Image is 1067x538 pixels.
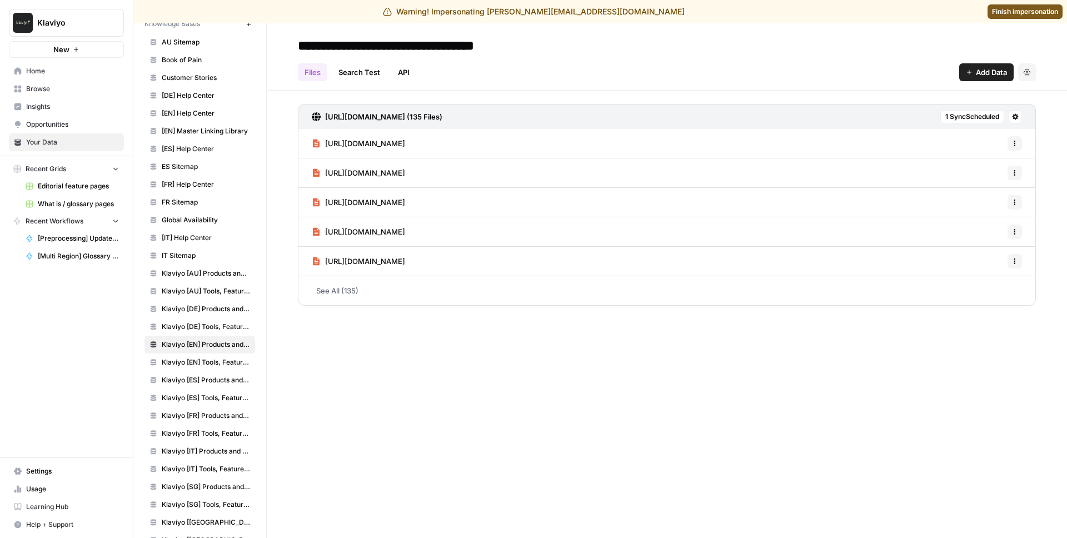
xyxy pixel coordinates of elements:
[144,442,255,460] a: Klaviyo [IT] Products and Solutions
[144,389,255,407] a: Klaviyo [ES] Tools, Features, Marketing Resources, Glossary, Blogs
[162,517,250,527] span: Klaviyo [[GEOGRAPHIC_DATA]] Products and Solutions
[312,247,405,276] a: [URL][DOMAIN_NAME]
[9,462,124,480] a: Settings
[144,193,255,211] a: FR Sitemap
[162,286,250,296] span: Klaviyo [AU] Tools, Features, Marketing Resources, Glossary, Blogs
[162,108,250,118] span: [EN] Help Center
[325,197,405,208] span: [URL][DOMAIN_NAME]
[38,199,119,209] span: What is / glossary pages
[9,498,124,516] a: Learning Hub
[26,520,119,530] span: Help + Support
[21,177,124,195] a: Editorial feature pages
[144,371,255,389] a: Klaviyo [ES] Products and Solutions
[312,104,442,129] a: [URL][DOMAIN_NAME] (135 Files)
[9,41,124,58] button: New
[162,340,250,350] span: Klaviyo [EN] Products and Solutions
[162,215,250,225] span: Global Availability
[144,87,255,104] a: [DE] Help Center
[945,112,999,122] span: 1 Sync Scheduled
[162,357,250,367] span: Klaviyo [EN] Tools, Features, Marketing Resources, Glossary, Blogs
[162,197,250,207] span: FR Sitemap
[144,69,255,87] a: Customer Stories
[9,133,124,151] a: Your Data
[162,126,250,136] span: [EN] Master Linking Library
[26,66,119,76] span: Home
[162,500,250,510] span: Klaviyo [SG] Tools, Features, Marketing Resources, Glossary, Blogs
[162,268,250,278] span: Klaviyo [AU] Products and Solutions
[38,181,119,191] span: Editorial feature pages
[9,116,124,133] a: Opportunities
[162,144,250,154] span: [ES] Help Center
[162,464,250,474] span: Klaviyo [IT] Tools, Features, Marketing Resources, Glossary, Blogs
[162,73,250,83] span: Customer Stories
[162,251,250,261] span: IT Sitemap
[298,276,1036,305] a: See All (135)
[162,446,250,456] span: Klaviyo [IT] Products and Solutions
[26,137,119,147] span: Your Data
[976,67,1007,78] span: Add Data
[26,164,66,174] span: Recent Grids
[26,484,119,494] span: Usage
[144,104,255,122] a: [EN] Help Center
[9,62,124,80] a: Home
[144,122,255,140] a: [EN] Master Linking Library
[9,80,124,98] a: Browse
[312,188,405,217] a: [URL][DOMAIN_NAME]
[162,55,250,65] span: Book of Pain
[162,482,250,492] span: Klaviyo [SG] Products and Solutions
[162,429,250,439] span: Klaviyo [FR] Tools, Features, Marketing Resources, Glossary, Blogs
[162,393,250,403] span: Klaviyo [ES] Tools, Features, Marketing Resources, Glossary, Blogs
[21,195,124,213] a: What is / glossary pages
[325,226,405,237] span: [URL][DOMAIN_NAME]
[298,63,327,81] a: Files
[144,51,255,69] a: Book of Pain
[21,247,124,265] a: [Multi Region] Glossary Page
[144,353,255,371] a: Klaviyo [EN] Tools, Features, Marketing Resources, Glossary, Blogs
[144,247,255,265] a: IT Sitemap
[162,37,250,47] span: AU Sitemap
[325,111,442,122] h3: [URL][DOMAIN_NAME] (135 Files)
[162,411,250,421] span: Klaviyo [FR] Products and Solutions
[391,63,416,81] a: API
[162,375,250,385] span: Klaviyo [ES] Products and Solutions
[37,17,104,28] span: Klaviyo
[26,216,83,226] span: Recent Workflows
[992,7,1058,17] span: Finish impersonation
[940,110,1004,123] button: 1 SyncScheduled
[144,140,255,158] a: [ES] Help Center
[144,425,255,442] a: Klaviyo [FR] Tools, Features, Marketing Resources, Glossary, Blogs
[383,6,685,17] div: Warning! Impersonating [PERSON_NAME][EMAIL_ADDRESS][DOMAIN_NAME]
[144,229,255,247] a: [IT] Help Center
[144,478,255,496] a: Klaviyo [SG] Products and Solutions
[144,19,200,29] span: Knowledge Bases
[144,514,255,531] a: Klaviyo [[GEOGRAPHIC_DATA]] Products and Solutions
[9,161,124,177] button: Recent Grids
[144,211,255,229] a: Global Availability
[144,158,255,176] a: ES Sitemap
[9,98,124,116] a: Insights
[21,230,124,247] a: [Preprocessing] Update SSOT
[26,102,119,112] span: Insights
[26,84,119,94] span: Browse
[162,180,250,190] span: [FR] Help Center
[9,480,124,498] a: Usage
[325,256,405,267] span: [URL][DOMAIN_NAME]
[162,233,250,243] span: [IT] Help Center
[13,13,33,33] img: Klaviyo Logo
[312,158,405,187] a: [URL][DOMAIN_NAME]
[162,304,250,314] span: Klaviyo [DE] Products and Solutions
[312,129,405,158] a: [URL][DOMAIN_NAME]
[332,63,387,81] a: Search Test
[325,138,405,149] span: [URL][DOMAIN_NAME]
[144,407,255,425] a: Klaviyo [FR] Products and Solutions
[144,496,255,514] a: Klaviyo [SG] Tools, Features, Marketing Resources, Glossary, Blogs
[9,213,124,230] button: Recent Workflows
[26,502,119,512] span: Learning Hub
[144,318,255,336] a: Klaviyo [DE] Tools, Features, Marketing Resources, Glossary, Blogs
[9,516,124,534] button: Help + Support
[325,167,405,178] span: [URL][DOMAIN_NAME]
[144,265,255,282] a: Klaviyo [AU] Products and Solutions
[144,460,255,478] a: Klaviyo [IT] Tools, Features, Marketing Resources, Glossary, Blogs
[312,217,405,246] a: [URL][DOMAIN_NAME]
[144,33,255,51] a: AU Sitemap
